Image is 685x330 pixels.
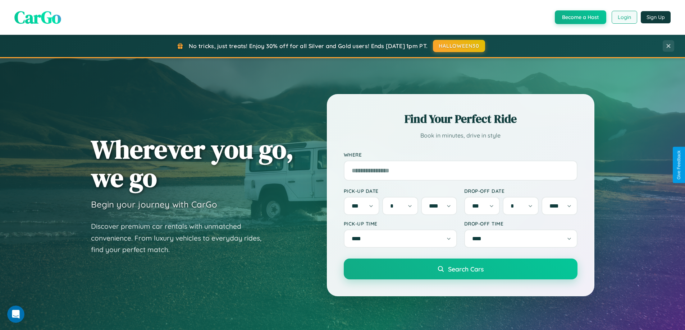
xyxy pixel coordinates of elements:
[344,220,457,227] label: Pick-up Time
[189,42,428,50] span: No tricks, just treats! Enjoy 30% off for all Silver and Gold users! Ends [DATE] 1pm PT.
[555,10,606,24] button: Become a Host
[464,188,577,194] label: Drop-off Date
[91,135,294,192] h1: Wherever you go, we go
[676,150,681,180] div: Give Feedback
[612,11,637,24] button: Login
[344,188,457,194] label: Pick-up Date
[433,40,485,52] button: HALLOWEEN30
[641,11,671,23] button: Sign Up
[448,265,484,273] span: Search Cars
[7,306,24,323] iframe: Intercom live chat
[344,152,577,158] label: Where
[464,220,577,227] label: Drop-off Time
[344,130,577,141] p: Book in minutes, drive in style
[14,5,61,29] span: CarGo
[344,111,577,127] h2: Find Your Perfect Ride
[91,220,271,256] p: Discover premium car rentals with unmatched convenience. From luxury vehicles to everyday rides, ...
[344,259,577,279] button: Search Cars
[91,199,217,210] h3: Begin your journey with CarGo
